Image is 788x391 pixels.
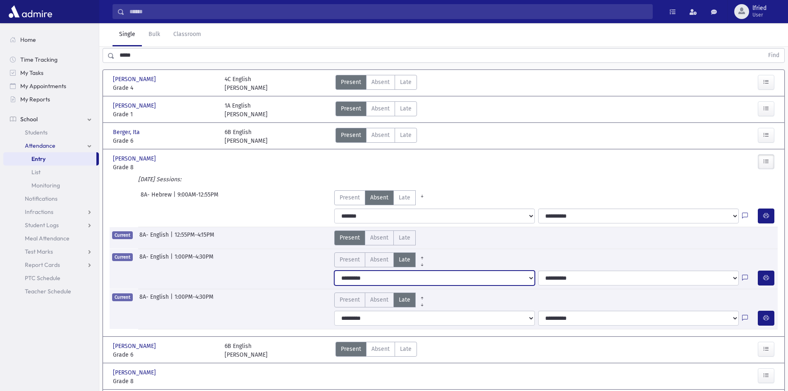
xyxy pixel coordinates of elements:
span: Present [340,255,360,264]
span: My Appointments [20,82,66,90]
span: Student Logs [25,221,59,229]
a: Single [113,23,142,46]
span: | [170,293,175,307]
a: Report Cards [3,258,99,271]
span: [PERSON_NAME] [113,154,158,163]
div: 6B English [PERSON_NAME] [225,128,268,145]
span: 9:00AM-12:55PM [177,190,218,205]
span: 8A- English [139,252,170,267]
span: Grade 4 [113,84,216,92]
a: Monitoring [3,179,99,192]
span: Present [341,345,361,353]
span: Late [400,345,412,353]
span: Late [399,233,410,242]
span: Berger, Ita [113,128,141,137]
span: Students [25,129,48,136]
span: 1:00PM-4:30PM [175,252,213,267]
a: Bulk [142,23,167,46]
span: [PERSON_NAME] [113,342,158,350]
a: School [3,113,99,126]
a: My Tasks [3,66,99,79]
span: User [752,12,766,18]
div: 6B English [PERSON_NAME] [225,342,268,359]
a: List [3,166,99,179]
a: Students [3,126,99,139]
i: [DATE] Sessions: [138,176,181,183]
span: Grade 8 [113,377,216,386]
span: Present [340,193,360,202]
div: AttTypes [334,252,429,267]
span: Absent [371,131,390,139]
span: Current [112,253,133,261]
a: Test Marks [3,245,99,258]
a: Attendance [3,139,99,152]
span: Late [399,255,410,264]
span: Infractions [25,208,53,216]
a: Meal Attendance [3,232,99,245]
span: Meal Attendance [25,235,69,242]
span: | [170,252,175,267]
input: Search [125,4,652,19]
span: Grade 1 [113,110,216,119]
span: Absent [370,193,388,202]
a: All Prior [416,252,429,259]
span: Present [341,104,361,113]
span: Present [340,295,360,304]
span: Absent [371,345,390,353]
span: Absent [370,255,388,264]
span: 1:00PM-4:30PM [175,293,213,307]
img: AdmirePro [7,3,54,20]
a: My Reports [3,93,99,106]
span: Absent [370,233,388,242]
a: Home [3,33,99,46]
span: List [31,168,41,176]
span: [PERSON_NAME] [113,368,158,377]
a: My Appointments [3,79,99,93]
div: 4C English [PERSON_NAME] [225,75,268,92]
span: Monitoring [31,182,60,189]
span: Late [399,193,410,202]
span: Attendance [25,142,55,149]
span: Notifications [25,195,57,202]
span: Absent [371,104,390,113]
span: Present [341,78,361,86]
span: 12:55PM-4:15PM [175,230,214,245]
span: Late [400,104,412,113]
span: lfried [752,5,766,12]
span: Report Cards [25,261,60,269]
div: AttTypes [334,190,429,205]
div: 1A English [PERSON_NAME] [225,101,268,119]
div: AttTypes [334,230,416,245]
span: Grade 6 [113,350,216,359]
span: Absent [371,78,390,86]
a: Entry [3,152,96,166]
span: Present [341,131,361,139]
span: Grade 8 [113,163,216,172]
a: Teacher Schedule [3,285,99,298]
button: Find [763,48,784,62]
span: 8A- Hebrew [141,190,173,205]
a: Time Tracking [3,53,99,66]
div: AttTypes [334,293,429,307]
div: AttTypes [335,75,417,92]
div: AttTypes [335,128,417,145]
span: My Reports [20,96,50,103]
a: All Later [416,299,429,306]
a: Student Logs [3,218,99,232]
span: Absent [370,295,388,304]
span: 8A- English [139,230,170,245]
span: Present [340,233,360,242]
span: [PERSON_NAME] [113,75,158,84]
span: Grade 6 [113,137,216,145]
span: Current [112,231,133,239]
span: Late [399,295,410,304]
a: All Later [416,259,429,266]
span: Current [112,293,133,301]
a: PTC Schedule [3,271,99,285]
span: Teacher Schedule [25,288,71,295]
span: Test Marks [25,248,53,255]
span: [PERSON_NAME] [113,101,158,110]
div: AttTypes [335,101,417,119]
a: Classroom [167,23,208,46]
span: Entry [31,155,46,163]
